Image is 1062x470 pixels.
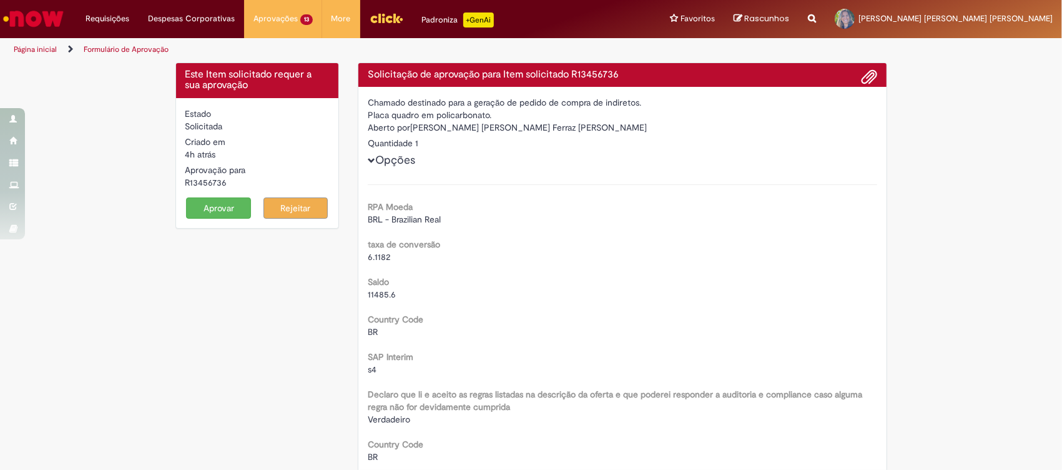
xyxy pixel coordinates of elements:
span: BR [368,326,378,337]
b: Saldo [368,276,389,287]
div: Quantidade 1 [368,137,877,149]
time: 28/08/2025 10:38:09 [185,149,216,160]
b: taxa de conversão [368,239,440,250]
a: Página inicial [14,44,57,54]
span: Favoritos [681,12,715,25]
label: Aprovação para [185,164,246,176]
label: Estado [185,107,212,120]
span: Verdadeiro [368,414,410,425]
span: 11485.6 [368,289,396,300]
div: Chamado destinado para a geração de pedido de compra de indiretos. [368,96,877,109]
div: Padroniza [422,12,494,27]
span: 4h atrás [185,149,216,160]
span: More [332,12,351,25]
b: Country Code [368,314,423,325]
h4: Este Item solicitado requer a sua aprovação [185,69,330,91]
b: RPA Moeda [368,201,413,212]
div: [PERSON_NAME] [PERSON_NAME] Ferraz [PERSON_NAME] [368,121,877,137]
b: Declaro que li e aceito as regras listadas na descrição da oferta e que poderei responder a audit... [368,389,862,412]
div: R13456736 [185,176,330,189]
span: [PERSON_NAME] [PERSON_NAME] [PERSON_NAME] [858,13,1053,24]
div: Solicitada [185,120,330,132]
h4: Solicitação de aprovação para Item solicitado R13456736 [368,69,877,81]
img: ServiceNow [1,6,66,31]
ul: Trilhas de página [9,38,699,61]
label: Aberto por [368,121,410,134]
b: Country Code [368,439,423,450]
label: Criado em [185,136,226,148]
p: +GenAi [463,12,494,27]
span: Despesas Corporativas [148,12,235,25]
button: Rejeitar [263,197,328,219]
span: s4 [368,364,376,375]
span: 13 [300,14,313,25]
div: Placa quadro em policarbonato. [368,109,877,121]
span: BRL - Brazilian Real [368,214,441,225]
a: Formulário de Aprovação [84,44,169,54]
a: Rascunhos [734,13,789,25]
span: Requisições [86,12,129,25]
div: 28/08/2025 10:38:09 [185,148,330,161]
span: Aprovações [253,12,298,25]
span: BR [368,451,378,462]
button: Aprovar [186,197,251,219]
span: Rascunhos [744,12,789,24]
img: click_logo_yellow_360x200.png [370,9,403,27]
span: 6.1182 [368,251,390,262]
b: SAP Interim [368,351,413,362]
